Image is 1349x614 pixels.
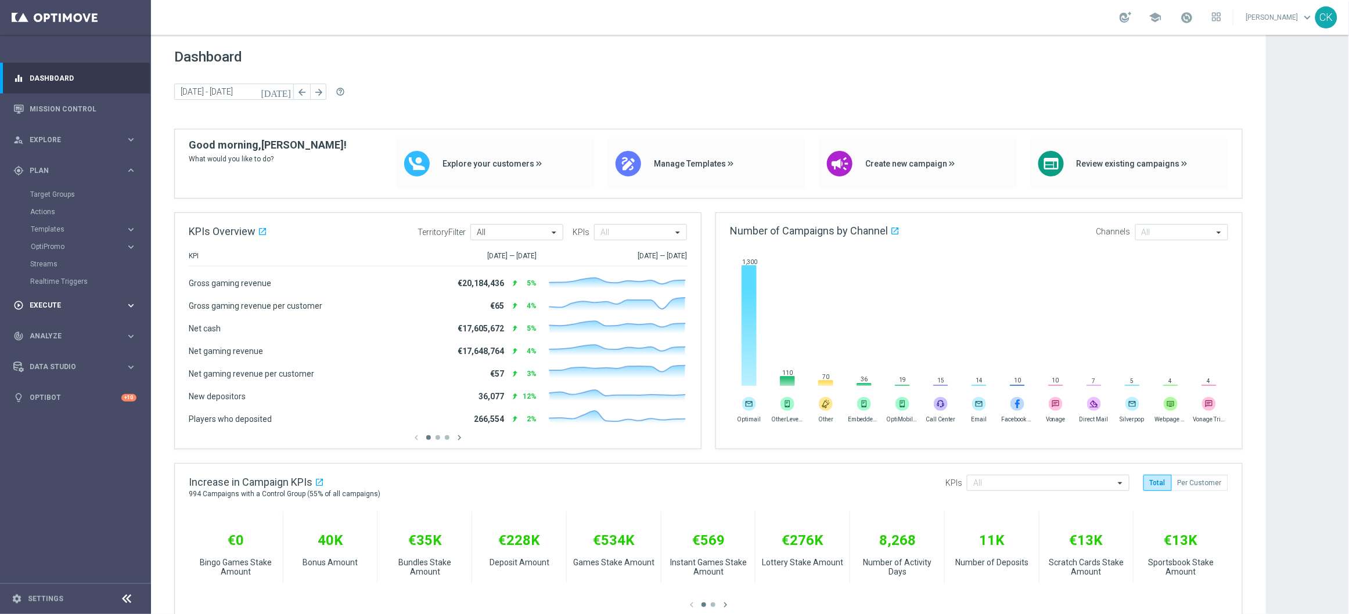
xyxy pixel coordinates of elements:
i: keyboard_arrow_right [125,224,136,235]
button: lightbulb Optibot +10 [13,393,137,402]
i: keyboard_arrow_right [125,165,136,176]
i: keyboard_arrow_right [125,300,136,311]
div: Data Studio [13,362,125,372]
a: Settings [28,595,63,602]
button: gps_fixed Plan keyboard_arrow_right [13,166,137,175]
div: Templates [30,221,150,238]
button: OptiPromo keyboard_arrow_right [30,242,137,251]
div: Streams [30,255,150,273]
div: Optibot [13,382,136,413]
span: Plan [30,167,125,174]
div: Execute [13,300,125,310]
div: Actions [30,203,150,221]
button: play_circle_outline Execute keyboard_arrow_right [13,301,137,310]
span: school [1149,11,1162,24]
span: keyboard_arrow_down [1301,11,1314,24]
span: Explore [30,136,125,143]
a: Mission Control [30,93,136,124]
div: Plan [13,165,125,176]
div: Realtime Triggers [30,273,150,290]
a: Optibot [30,382,121,413]
a: [PERSON_NAME]keyboard_arrow_down [1245,9,1315,26]
button: Data Studio keyboard_arrow_right [13,362,137,371]
button: person_search Explore keyboard_arrow_right [13,135,137,145]
a: Streams [30,259,121,269]
span: Templates [31,226,114,233]
button: Templates keyboard_arrow_right [30,225,137,234]
div: Dashboard [13,63,136,93]
i: settings [12,594,22,604]
span: Execute [30,302,125,309]
div: +10 [121,394,136,402]
i: keyboard_arrow_right [125,241,136,252]
a: Dashboard [30,63,136,93]
div: Mission Control [13,93,136,124]
i: track_changes [13,331,24,341]
i: keyboard_arrow_right [125,331,136,342]
button: Mission Control [13,104,137,114]
button: track_changes Analyze keyboard_arrow_right [13,331,137,341]
div: Explore [13,135,125,145]
i: lightbulb [13,392,24,403]
span: OptiPromo [31,243,114,250]
div: OptiPromo [31,243,125,250]
div: Analyze [13,331,125,341]
span: Data Studio [30,363,125,370]
i: keyboard_arrow_right [125,134,136,145]
button: equalizer Dashboard [13,74,137,83]
a: Realtime Triggers [30,277,121,286]
a: Actions [30,207,121,216]
i: equalizer [13,73,24,84]
i: person_search [13,135,24,145]
div: CK [1315,6,1337,28]
div: Target Groups [30,186,150,203]
i: gps_fixed [13,165,24,176]
i: keyboard_arrow_right [125,362,136,373]
div: Templates [31,226,125,233]
div: OptiPromo [30,238,150,255]
a: Target Groups [30,190,121,199]
i: play_circle_outline [13,300,24,310]
span: Analyze [30,333,125,339]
